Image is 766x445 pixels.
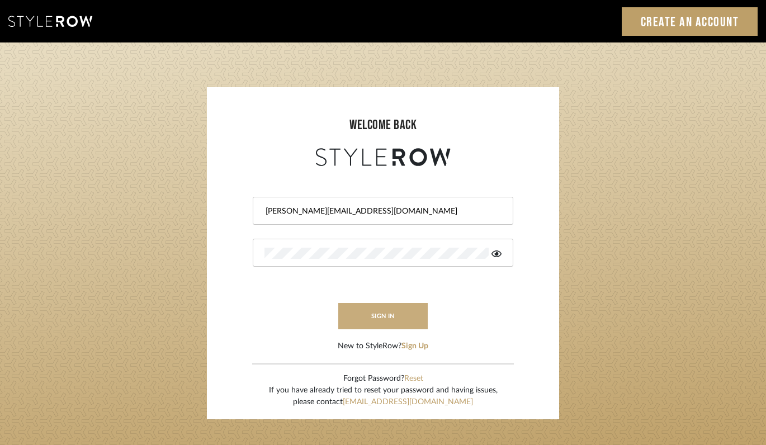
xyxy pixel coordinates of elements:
div: welcome back [218,115,548,135]
input: Email Address [264,206,499,217]
button: sign in [338,303,428,329]
div: If you have already tried to reset your password and having issues, please contact [269,385,498,408]
div: Forgot Password? [269,373,498,385]
a: Create an Account [622,7,758,36]
div: New to StyleRow? [338,340,428,352]
button: Sign Up [401,340,428,352]
a: [EMAIL_ADDRESS][DOMAIN_NAME] [343,398,473,406]
button: Reset [404,373,423,385]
